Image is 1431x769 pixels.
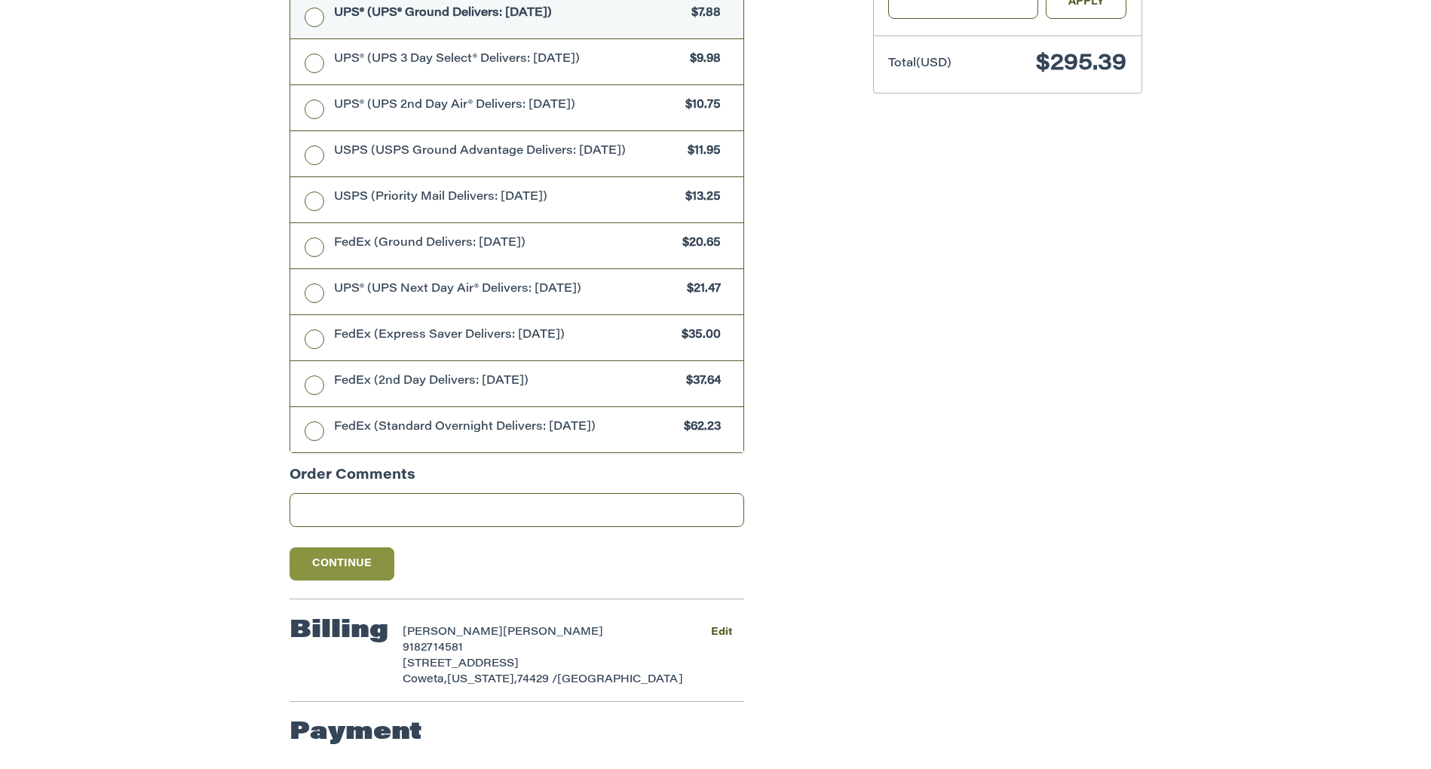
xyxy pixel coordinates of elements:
[676,235,722,253] span: $20.65
[681,143,722,161] span: $11.95
[1036,53,1126,75] span: $295.39
[290,616,388,646] h2: Billing
[334,143,681,161] span: USPS (USPS Ground Advantage Delivers: [DATE])
[675,327,722,345] span: $35.00
[700,621,744,643] button: Edit
[334,373,679,391] span: FedEx (2nd Day Delivers: [DATE])
[403,643,463,654] span: 9182714581
[334,51,683,69] span: UPS® (UPS 3 Day Select® Delivers: [DATE])
[888,58,951,69] span: Total (USD)
[557,675,683,685] span: [GEOGRAPHIC_DATA]
[677,419,722,437] span: $62.23
[679,373,722,391] span: $37.64
[334,235,676,253] span: FedEx (Ground Delivers: [DATE])
[403,675,447,685] span: Coweta,
[680,281,722,299] span: $21.47
[334,327,675,345] span: FedEx (Express Saver Delivers: [DATE])
[334,5,685,23] span: UPS® (UPS® Ground Delivers: [DATE])
[334,281,680,299] span: UPS® (UPS Next Day Air® Delivers: [DATE])
[403,627,503,638] span: [PERSON_NAME]
[447,675,517,685] span: [US_STATE],
[334,189,679,207] span: USPS (Priority Mail Delivers: [DATE])
[685,5,722,23] span: $7.88
[290,466,415,494] legend: Order Comments
[679,189,722,207] span: $13.25
[517,675,557,685] span: 74429 /
[403,659,519,669] span: [STREET_ADDRESS]
[679,97,722,115] span: $10.75
[683,51,722,69] span: $9.98
[334,97,679,115] span: UPS® (UPS 2nd Day Air® Delivers: [DATE])
[334,419,677,437] span: FedEx (Standard Overnight Delivers: [DATE])
[290,547,395,581] button: Continue
[503,627,603,638] span: [PERSON_NAME]
[290,718,422,748] h2: Payment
